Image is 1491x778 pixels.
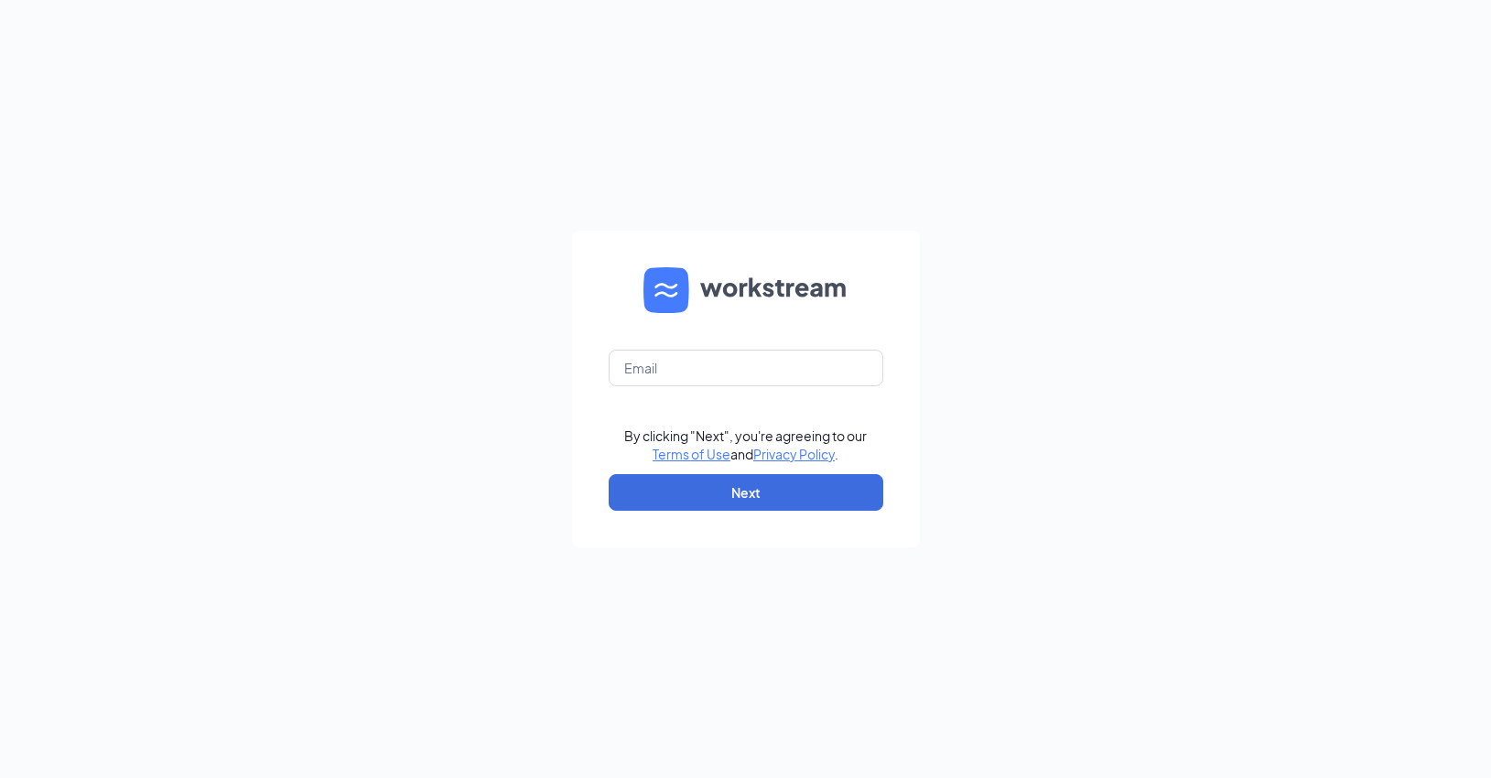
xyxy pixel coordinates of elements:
[609,350,883,386] input: Email
[643,267,848,313] img: WS logo and Workstream text
[653,446,730,462] a: Terms of Use
[609,474,883,511] button: Next
[753,446,835,462] a: Privacy Policy
[624,427,867,463] div: By clicking "Next", you're agreeing to our and .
